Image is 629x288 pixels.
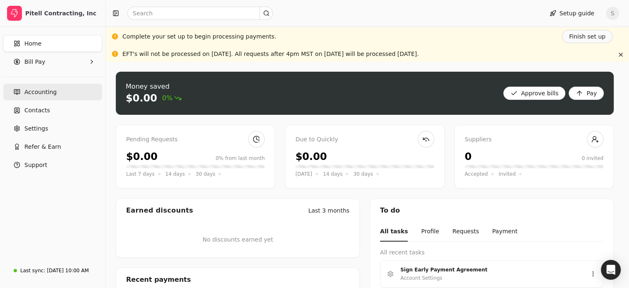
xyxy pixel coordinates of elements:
button: Requests [452,222,479,242]
a: Accounting [3,84,102,100]
button: Setup guide [543,7,601,20]
div: Sign Early Payment Agreement [400,266,576,274]
span: Support [24,161,47,169]
div: Pending Requests [126,135,265,144]
span: 14 days [323,170,342,178]
span: Accepted [465,170,488,178]
span: Accounting [24,88,57,97]
div: 0% from last month [215,155,265,162]
div: Suppliers [465,135,603,144]
div: Last sync: [20,267,45,274]
div: $0.00 [295,149,327,164]
a: Contacts [3,102,102,119]
span: 30 days [353,170,373,178]
a: Last sync:[DATE] 10:00 AM [3,263,102,278]
span: Bill Pay [24,58,45,66]
div: Complete your set up to begin processing payments. [122,32,276,41]
button: Pay [569,87,604,100]
span: Last 7 days [126,170,155,178]
button: Support [3,157,102,173]
span: Invited [499,170,516,178]
div: Open Intercom Messenger [601,260,621,280]
span: Refer & Earn [24,143,61,151]
div: All recent tasks [380,248,603,257]
span: Settings [24,124,48,133]
button: Payment [492,222,517,242]
div: No discounts earned yet [203,222,273,257]
div: 0 invited [581,155,603,162]
span: Contacts [24,106,50,115]
div: [DATE] 10:00 AM [47,267,88,274]
div: Last 3 months [308,206,349,215]
button: Approve bills [503,87,566,100]
span: 0% [162,93,182,103]
button: Profile [421,222,439,242]
a: Settings [3,120,102,137]
div: $0.00 [126,92,157,105]
div: 0 [465,149,472,164]
button: S [606,7,619,20]
button: Bill Pay [3,53,102,70]
button: Finish set up [562,30,612,43]
div: To do [370,199,613,222]
a: Home [3,35,102,52]
div: Earned discounts [126,206,193,215]
button: All tasks [380,222,408,242]
span: [DATE] [295,170,312,178]
span: 14 days [165,170,185,178]
div: $0.00 [126,149,158,164]
div: Due to Quickly [295,135,434,144]
div: Account Settings [400,274,442,282]
div: Money saved [126,82,182,92]
input: Search [127,7,273,20]
span: Home [24,39,41,48]
button: Refer & Earn [3,138,102,155]
span: 30 days [196,170,215,178]
div: EFT's will not be processed on [DATE]. All requests after 4pm MST on [DATE] will be processed [DA... [122,50,419,58]
div: Pitell Contracting, Inc [25,9,98,17]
